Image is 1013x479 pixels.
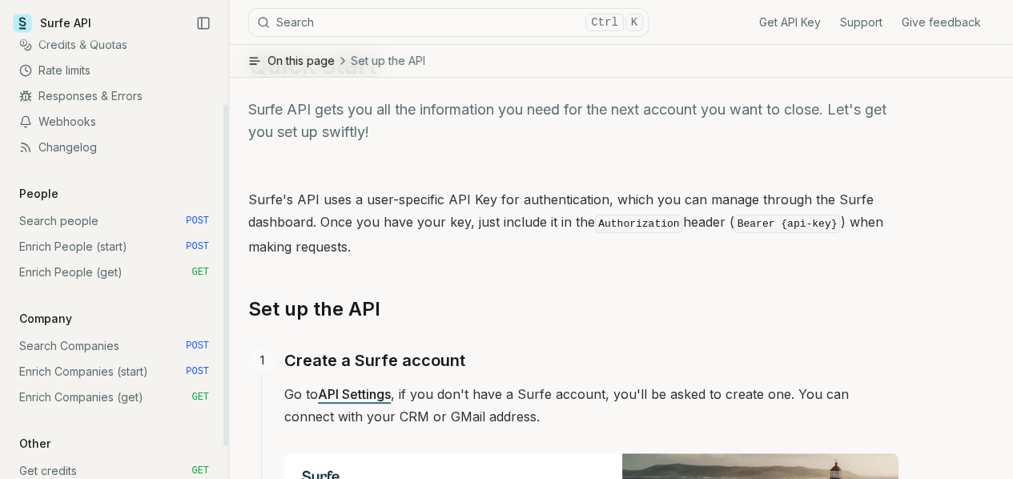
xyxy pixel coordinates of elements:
[13,32,215,58] a: Credits & Quotas
[191,266,209,279] span: GET
[734,215,840,233] code: Bearer {api-key}
[13,333,215,359] a: Search Companies POST
[248,296,380,322] a: Set up the API
[186,340,209,352] span: POST
[902,14,981,30] a: Give feedback
[13,234,215,260] a: Enrich People (start) POST
[13,311,78,327] p: Company
[248,99,898,143] p: Surfe API gets you all the information you need for the next account you want to close. Let's get...
[191,391,209,404] span: GET
[248,188,898,258] p: Surfe's API uses a user-specific API Key for authentication, which you can manage through the Sur...
[759,14,821,30] a: Get API Key
[13,436,57,452] p: Other
[248,8,649,37] button: SearchCtrlK
[13,135,215,160] a: Changelog
[13,260,215,285] a: Enrich People (get) GET
[229,45,1013,77] button: On this pageSet up the API
[186,215,209,227] span: POST
[191,11,215,35] button: Collapse Sidebar
[625,14,643,31] kbd: K
[186,365,209,378] span: POST
[284,348,465,373] a: Create a Surfe account
[13,186,65,202] p: People
[585,14,624,31] kbd: Ctrl
[284,383,898,428] p: Go to , if you don't have a Surfe account, you'll be asked to create one. You can connect with yo...
[13,208,215,234] a: Search people POST
[13,384,215,410] a: Enrich Companies (get) GET
[13,11,91,35] a: Surfe API
[13,359,215,384] a: Enrich Companies (start) POST
[318,386,391,402] a: API Settings
[840,14,882,30] a: Support
[13,109,215,135] a: Webhooks
[191,465,209,477] span: GET
[13,58,215,83] a: Rate limits
[186,240,209,253] span: POST
[351,53,425,69] span: Set up the API
[595,215,682,233] code: Authorization
[13,83,215,109] a: Responses & Errors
